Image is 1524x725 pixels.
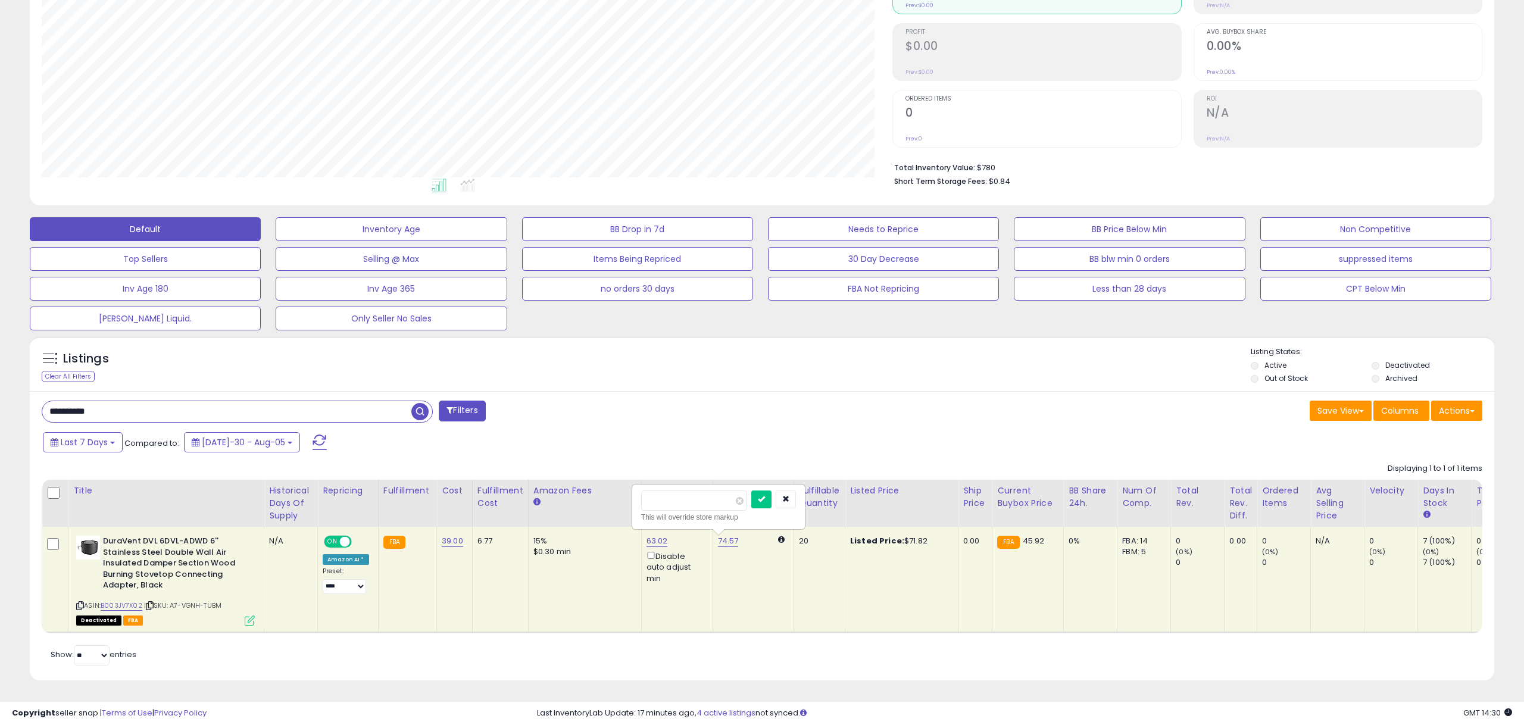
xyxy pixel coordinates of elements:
div: This will override store markup [641,511,796,523]
span: All listings that are unavailable for purchase on Amazon for any reason other than out-of-stock [76,615,121,626]
div: Total Rev. [1176,485,1219,510]
small: (0%) [1476,547,1493,557]
button: Selling @ Max [276,247,507,271]
div: Velocity [1369,485,1413,497]
div: Displaying 1 to 1 of 1 items [1388,463,1482,474]
button: Actions [1431,401,1482,421]
span: Profit [905,29,1181,36]
div: seller snap | | [12,708,207,719]
button: Columns [1373,401,1429,421]
button: Less than 28 days [1014,277,1245,301]
span: Compared to: [124,437,179,449]
button: [DATE]-30 - Aug-05 [184,432,300,452]
div: Last InventoryLab Update: 17 minutes ago, not synced. [537,708,1512,719]
a: B003JV7X02 [101,601,142,611]
button: suppressed items [1260,247,1491,271]
div: 0 [1262,557,1310,568]
label: Out of Stock [1264,373,1308,383]
div: 0 [1176,557,1224,568]
div: 0 [1176,536,1224,546]
small: Prev: $0.00 [905,2,933,9]
small: (0%) [1176,547,1192,557]
button: Only Seller No Sales [276,307,507,330]
div: Historical Days Of Supply [269,485,313,522]
button: FBA Not Repricing [768,277,999,301]
span: Show: entries [51,649,136,660]
label: Deactivated [1385,360,1430,370]
small: Days In Stock. [1423,510,1430,520]
h2: 0 [905,106,1181,122]
div: Num of Comp. [1122,485,1166,510]
small: Prev: N/A [1207,135,1230,142]
small: Amazon Fees. [533,497,541,508]
button: BB blw min 0 orders [1014,247,1245,271]
div: 0 [1262,536,1310,546]
button: Save View [1310,401,1372,421]
a: Privacy Policy [154,707,207,718]
button: no orders 30 days [522,277,753,301]
div: Days In Stock [1423,485,1466,510]
span: ROI [1207,96,1482,102]
span: Columns [1381,405,1419,417]
button: Inv Age 365 [276,277,507,301]
span: ON [325,537,340,547]
div: FBA: 14 [1122,536,1161,546]
div: Ordered Items [1262,485,1306,510]
button: Filters [439,401,485,421]
div: $71.82 [850,536,949,546]
small: FBA [997,536,1019,549]
div: Repricing [323,485,373,497]
img: 31PnTfDyiRL._SL40_.jpg [76,536,100,560]
button: Inv Age 180 [30,277,261,301]
small: (0%) [1423,547,1439,557]
div: Avg Selling Price [1316,485,1359,522]
div: 0 [1369,557,1417,568]
label: Archived [1385,373,1417,383]
p: Listing States: [1251,346,1494,358]
a: 63.02 [647,535,668,547]
small: Prev: $0.00 [905,68,933,76]
div: Amazon Fees [533,485,636,497]
button: BB Price Below Min [1014,217,1245,241]
span: OFF [350,537,369,547]
b: Listed Price: [850,535,904,546]
div: $0.30 min [533,546,632,557]
div: Total Profit [1476,485,1520,510]
div: BB Share 24h. [1069,485,1112,510]
a: Terms of Use [102,707,152,718]
small: Prev: N/A [1207,2,1230,9]
button: Default [30,217,261,241]
button: BB Drop in 7d [522,217,753,241]
b: Total Inventory Value: [894,162,975,173]
span: 2025-08-13 14:30 GMT [1463,707,1512,718]
h2: 0.00% [1207,39,1482,55]
button: Needs to Reprice [768,217,999,241]
div: 0.00 [1229,536,1248,546]
li: $780 [894,160,1473,174]
label: Active [1264,360,1286,370]
span: | SKU: A7-VGNH-TUBM [144,601,221,610]
div: Preset: [323,567,369,594]
a: 39.00 [442,535,463,547]
div: Cost [442,485,467,497]
span: Last 7 Days [61,436,108,448]
div: Fulfillment Cost [477,485,523,510]
div: N/A [1316,536,1355,546]
div: 15% [533,536,632,546]
span: 45.92 [1023,535,1045,546]
span: $0.84 [989,176,1010,187]
small: (0%) [1262,547,1279,557]
div: Amazon AI * [323,554,369,565]
button: Top Sellers [30,247,261,271]
div: Fulfillment [383,485,432,497]
small: Prev: 0.00% [1207,68,1235,76]
div: 0% [1069,536,1108,546]
small: Prev: 0 [905,135,922,142]
button: CPT Below Min [1260,277,1491,301]
h2: $0.00 [905,39,1181,55]
h5: Listings [63,351,109,367]
div: Disable auto adjust min [647,549,704,584]
div: Clear All Filters [42,371,95,382]
div: 0.00 [963,536,983,546]
button: 30 Day Decrease [768,247,999,271]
